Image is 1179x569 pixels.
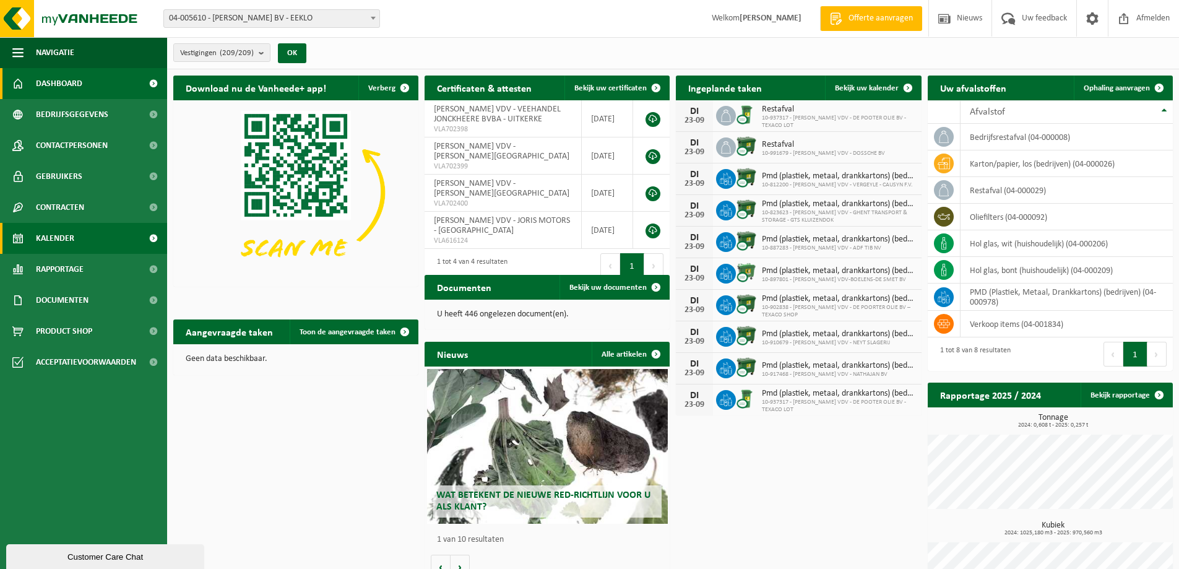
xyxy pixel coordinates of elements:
td: [DATE] [582,137,634,175]
div: DI [682,391,707,401]
div: DI [682,201,707,211]
td: PMD (Plastiek, Metaal, Drankkartons) (bedrijven) (04-000978) [961,284,1173,311]
h3: Kubiek [934,521,1173,536]
div: 23-09 [682,211,707,220]
span: 2024: 0,608 t - 2025: 0,257 t [934,422,1173,428]
span: [PERSON_NAME] VDV - JORIS MOTORS - [GEOGRAPHIC_DATA] [434,216,570,235]
span: Pmd (plastiek, metaal, drankkartons) (bedrijven) [762,172,915,181]
div: 23-09 [682,337,707,346]
span: Contracten [36,192,84,223]
img: Download de VHEPlus App [173,100,418,284]
h2: Rapportage 2025 / 2024 [928,383,1053,407]
span: Bekijk uw certificaten [574,84,647,92]
span: 10-937317 - [PERSON_NAME] VDV - DE POOTER OLIE BV - TEXACO LOT [762,115,915,129]
h2: Documenten [425,275,504,299]
button: OK [278,43,306,63]
div: DI [682,170,707,180]
img: WB-1100-CU [736,357,757,378]
span: 04-005610 - ELIAS VANDEVOORDE BV - EEKLO [163,9,380,28]
span: [PERSON_NAME] VDV - VEEHANDEL JONCKHEERE BVBA - UITKERKE [434,105,561,124]
span: Pmd (plastiek, metaal, drankkartons) (bedrijven) [762,329,915,339]
span: 10-937317 - [PERSON_NAME] VDV - DE POOTER OLIE BV - TEXACO LOT [762,399,915,414]
td: verkoop items (04-001834) [961,311,1173,337]
div: 23-09 [682,401,707,409]
span: VLA702400 [434,199,571,209]
td: bedrijfsrestafval (04-000008) [961,124,1173,150]
span: Navigatie [36,37,74,68]
a: Bekijk uw certificaten [564,76,668,100]
div: 23-09 [682,116,707,125]
div: 1 tot 8 van 8 resultaten [934,341,1011,368]
span: Toon de aangevraagde taken [300,328,395,336]
td: [DATE] [582,100,634,137]
span: Pmd (plastiek, metaal, drankkartons) (bedrijven) [762,294,915,304]
h2: Nieuws [425,342,480,366]
button: 1 [1123,342,1147,367]
td: karton/papier, los (bedrijven) (04-000026) [961,150,1173,177]
div: DI [682,359,707,369]
span: Bedrijfsgegevens [36,99,108,130]
div: DI [682,296,707,306]
span: 10-897801 - [PERSON_NAME] VDV-BOELENS-DE SMET BV [762,276,915,284]
span: Kalender [36,223,74,254]
a: Alle artikelen [592,342,668,367]
span: Restafval [762,140,885,150]
span: 10-823623 - [PERSON_NAME] VDV - GHENT TRANSPORT & STORAGE - GTS KLUIZENDOK [762,209,915,224]
span: Pmd (plastiek, metaal, drankkartons) (bedrijven) [762,389,915,399]
p: U heeft 446 ongelezen document(en). [437,310,657,319]
button: Next [1147,342,1167,367]
div: 1 tot 4 van 4 resultaten [431,252,507,279]
div: DI [682,106,707,116]
strong: [PERSON_NAME] [740,14,801,23]
button: Previous [1103,342,1123,367]
span: 10-812200 - [PERSON_NAME] VDV - VERGEYLE - CAUSYN F.V. [762,181,915,189]
td: hol glas, wit (huishoudelijk) (04-000206) [961,230,1173,257]
td: [DATE] [582,175,634,212]
div: 23-09 [682,148,707,157]
count: (209/209) [220,49,254,57]
img: WB-1100-CU [736,325,757,346]
td: hol glas, bont (huishoudelijk) (04-000209) [961,257,1173,284]
div: DI [682,233,707,243]
button: Verberg [358,76,417,100]
a: Offerte aanvragen [820,6,922,31]
a: Ophaling aanvragen [1074,76,1172,100]
span: Offerte aanvragen [845,12,916,25]
span: 10-902838 - [PERSON_NAME] VDV - DE POORTER OLIE BV – TEXACO SHOP [762,304,915,319]
span: Pmd (plastiek, metaal, drankkartons) (bedrijven) [762,235,915,245]
span: VLA616124 [434,236,571,246]
td: [DATE] [582,212,634,249]
span: Pmd (plastiek, metaal, drankkartons) (bedrijven) [762,266,915,276]
img: WB-0240-CU [736,388,757,409]
span: [PERSON_NAME] VDV - [PERSON_NAME][GEOGRAPHIC_DATA] [434,179,569,198]
span: Rapportage [36,254,84,285]
span: VLA702398 [434,124,571,134]
span: Dashboard [36,68,82,99]
span: Product Shop [36,316,92,347]
button: Previous [600,253,620,278]
div: 23-09 [682,243,707,251]
button: Vestigingen(209/209) [173,43,270,62]
span: 10-917468 - [PERSON_NAME] VDV - NATHAJAN BV [762,371,915,378]
a: Bekijk rapportage [1081,383,1172,407]
span: Afvalstof [970,107,1005,117]
p: 1 van 10 resultaten [437,536,663,544]
a: Wat betekent de nieuwe RED-richtlijn voor u als klant? [427,369,667,524]
span: Gebruikers [36,161,82,192]
span: Vestigingen [180,44,254,63]
span: Documenten [36,285,89,316]
span: 10-991679 - [PERSON_NAME] VDV - DOSSCHE BV [762,150,885,157]
div: DI [682,328,707,337]
a: Bekijk uw kalender [825,76,920,100]
h2: Certificaten & attesten [425,76,544,100]
a: Toon de aangevraagde taken [290,319,417,344]
div: 23-09 [682,369,707,378]
td: oliefilters (04-000092) [961,204,1173,230]
img: WB-1100-CU [736,293,757,315]
iframe: chat widget [6,542,207,569]
span: 10-910679 - [PERSON_NAME] VDV - NEYT SLAGERIJ [762,339,915,347]
span: Restafval [762,105,915,115]
h3: Tonnage [934,414,1173,428]
span: Pmd (plastiek, metaal, drankkartons) (bedrijven) [762,361,915,371]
